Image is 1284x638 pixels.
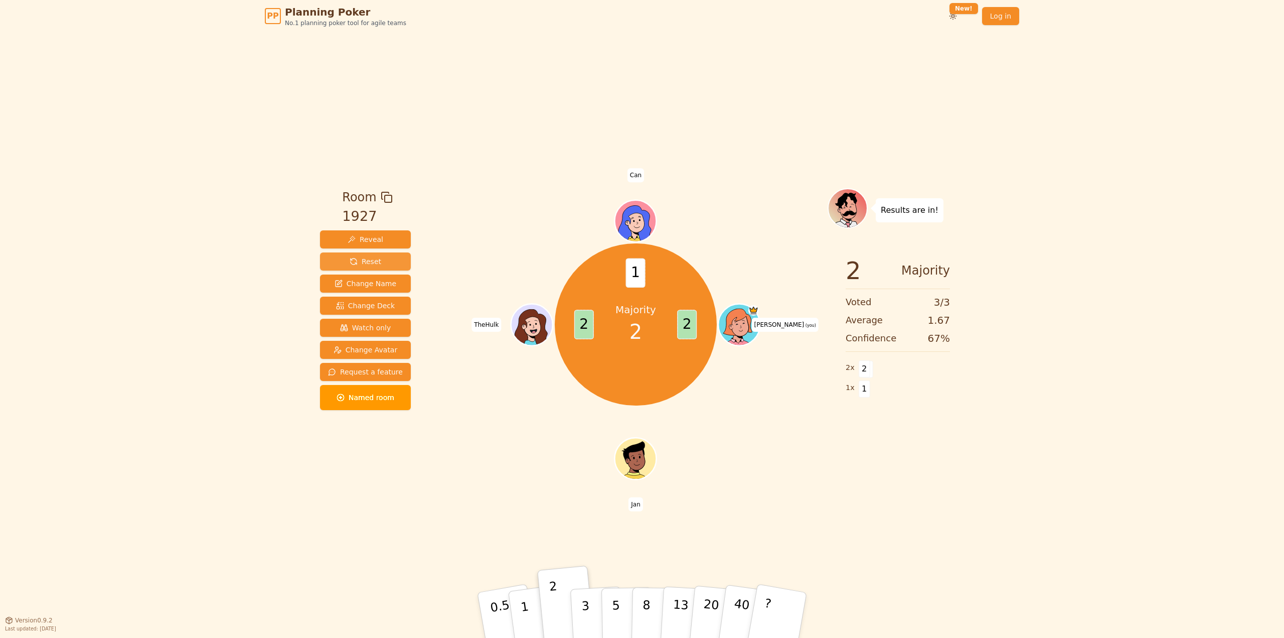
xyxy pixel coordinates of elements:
p: Majority [615,303,656,317]
button: Reset [320,252,411,271]
span: Change Deck [336,301,395,311]
span: Change Avatar [334,345,398,355]
span: Confidence [846,331,896,345]
button: Change Avatar [320,341,411,359]
span: Average [846,313,883,327]
button: Named room [320,385,411,410]
div: New! [949,3,978,14]
span: 1 x [846,382,855,394]
button: Request a feature [320,363,411,381]
span: (you) [804,323,816,328]
button: Change Deck [320,297,411,315]
span: No.1 planning poker tool for agile teams [285,19,406,27]
span: 1.67 [927,313,950,327]
span: Click to change your name [752,318,819,332]
span: Click to change your name [627,168,644,182]
button: Change Name [320,275,411,293]
span: PP [267,10,278,22]
span: 3 / 3 [934,295,950,309]
span: Version 0.9.2 [15,616,53,624]
span: Click to change your name [628,497,643,511]
span: Request a feature [328,367,403,377]
div: 1927 [342,206,392,227]
span: Click to change your name [471,318,501,332]
span: Theis is the host [748,305,759,316]
a: Log in [982,7,1019,25]
span: 1 [626,259,646,288]
span: Reset [350,257,381,267]
button: New! [944,7,962,25]
span: 2 x [846,362,855,373]
button: Click to change your avatar [720,305,759,344]
span: Planning Poker [285,5,406,19]
span: 1 [859,380,870,398]
span: Majority [901,259,950,283]
span: Change Name [335,279,396,289]
span: 2 [678,310,697,339]
span: 2 [859,360,870,377]
span: Voted [846,295,872,309]
button: Version0.9.2 [5,616,53,624]
button: Reveal [320,230,411,248]
span: Last updated: [DATE] [5,626,56,631]
button: Watch only [320,319,411,337]
span: Room [342,188,376,206]
p: Results are in! [881,203,938,217]
span: Reveal [348,234,383,244]
a: PPPlanning PokerNo.1 planning poker tool for agile teams [265,5,406,27]
span: Named room [337,393,394,403]
span: 2 [846,259,861,283]
span: Watch only [340,323,391,333]
span: 2 [629,317,642,347]
p: 2 [549,579,562,634]
span: 2 [574,310,594,339]
span: 67 % [928,331,950,345]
